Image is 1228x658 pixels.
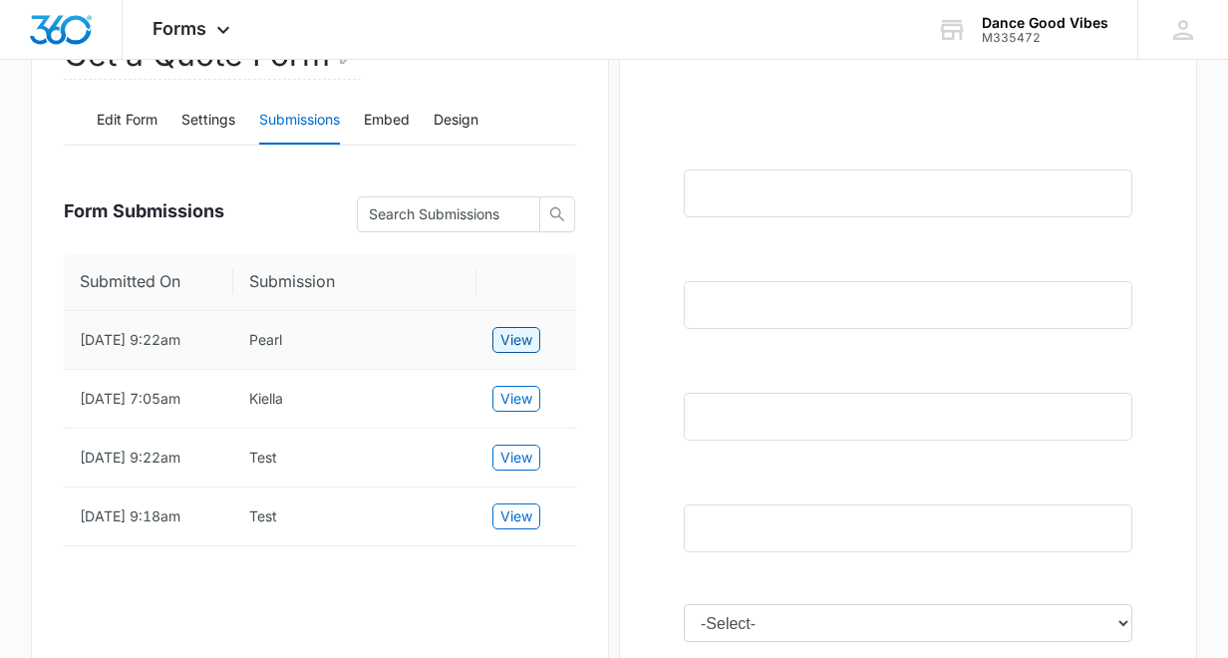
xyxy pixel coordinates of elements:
[259,97,340,145] button: Submissions
[492,445,540,471] button: View
[233,370,476,429] td: Kiella
[500,388,532,410] span: View
[233,253,476,311] th: Submission
[64,311,233,370] td: [DATE] 9:22am
[181,97,235,145] button: Settings
[80,269,202,294] span: Submitted On
[364,97,410,145] button: Embed
[369,203,512,225] input: Search Submissions
[153,18,206,39] span: Forms
[97,97,157,145] button: Edit Form
[982,15,1108,31] div: account name
[233,311,476,370] td: Pearl
[64,253,233,311] th: Submitted On
[500,505,532,527] span: View
[64,429,233,488] td: [DATE] 9:22am
[492,503,540,529] button: View
[64,370,233,429] td: [DATE] 7:05am
[492,327,540,353] button: View
[64,197,224,224] span: Form Submissions
[982,31,1108,45] div: account id
[233,429,476,488] td: Test
[233,488,476,546] td: Test
[492,386,540,412] button: View
[64,488,233,546] td: [DATE] 9:18am
[434,97,478,145] button: Design
[539,196,575,232] button: search
[500,329,532,351] span: View
[500,447,532,469] span: View
[13,565,154,582] span: I WANT TO DANCE
[540,206,574,222] span: search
